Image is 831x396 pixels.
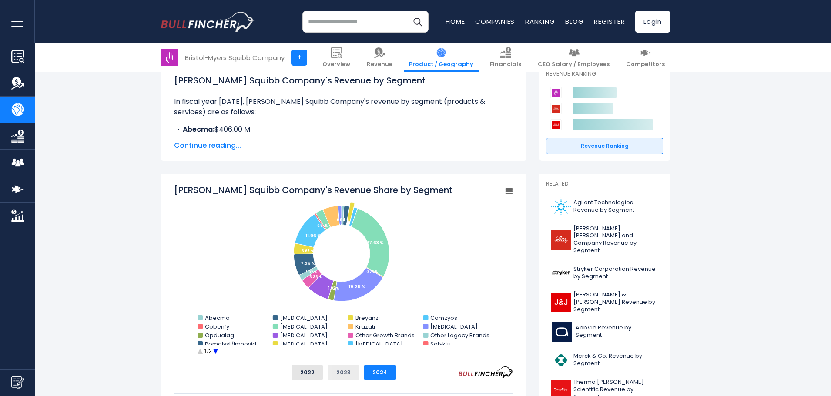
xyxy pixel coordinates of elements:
img: BMY logo [161,49,178,66]
a: Overview [317,43,355,72]
a: + [291,50,307,66]
div: Bristol-Myers Squibb Company [185,53,285,63]
tspan: [PERSON_NAME] Squibb Company's Revenue Share by Segment [174,184,452,196]
tspan: 0.84 % [337,218,349,223]
a: Stryker Corporation Revenue by Segment [546,261,663,285]
text: Other Legacy Brands [430,331,489,339]
b: Abecma: [183,124,214,134]
span: Continue reading... [174,140,513,151]
p: In fiscal year [DATE], [PERSON_NAME] Squibb Company's revenue by segment (products & services) ar... [174,97,513,117]
img: Eli Lilly and Company competitors logo [550,103,562,114]
text: Opdualag [205,331,234,339]
span: Agilent Technologies Revenue by Segment [573,199,658,214]
tspan: 0.26 % [366,270,378,274]
text: Camzyos [430,314,457,322]
a: [PERSON_NAME] & [PERSON_NAME] Revenue by Segment [546,289,663,316]
text: Cobenfy [205,323,230,331]
span: Merck & Co. Revenue by Segment [573,353,658,367]
span: Competitors [626,61,665,68]
a: CEO Salary / Employees [533,43,615,72]
tspan: 11.96 % [305,233,321,239]
text: 1/2 [204,348,212,354]
a: Merck & Co. Revenue by Segment [546,348,663,372]
text: Krazati [355,323,375,331]
span: [PERSON_NAME] & [PERSON_NAME] Revenue by Segment [573,291,658,313]
a: [PERSON_NAME] [PERSON_NAME] and Company Revenue by Segment [546,223,663,257]
text: Abecma [205,314,230,322]
a: Financials [485,43,526,72]
text: [MEDICAL_DATA] [280,323,328,331]
a: Login [635,11,670,33]
tspan: 3.33 % [309,275,322,280]
img: SYK logo [551,263,571,283]
button: Search [407,11,429,33]
text: Pomalyst/Imnovid [205,340,256,348]
h1: [PERSON_NAME] Squibb Company's Revenue by Segment [174,74,513,87]
tspan: 1.92 % [306,270,317,275]
tspan: 7.35 % [301,260,315,267]
p: Related [546,180,663,188]
img: A logo [551,197,571,216]
tspan: 19.28 % [348,283,365,290]
a: Competitors [621,43,670,72]
span: [PERSON_NAME] [PERSON_NAME] and Company Revenue by Segment [573,225,658,255]
tspan: 1.92 % [328,286,339,291]
button: 2022 [292,365,323,380]
p: Revenue Ranking [546,70,663,78]
text: Sotyktu [430,340,451,348]
tspan: 0.51 % [317,223,328,228]
span: Financials [490,61,521,68]
tspan: 3.67 % [302,249,314,253]
img: Johnson & Johnson competitors logo [550,119,562,130]
span: AbbVie Revenue by Segment [576,324,658,339]
img: ABBV logo [551,322,573,342]
text: [MEDICAL_DATA] [280,331,328,339]
a: Revenue Ranking [546,138,663,154]
img: bullfincher logo [161,12,255,32]
span: Product / Geography [409,61,473,68]
span: Overview [322,61,350,68]
a: Blog [565,17,583,26]
img: LLY logo [551,230,571,250]
span: Stryker Corporation Revenue by Segment [573,266,658,280]
a: Product / Geography [404,43,479,72]
text: [MEDICAL_DATA] [280,314,328,322]
img: Bristol-Myers Squibb Company competitors logo [550,87,562,98]
span: Revenue [367,61,392,68]
text: Breyanzi [355,314,380,322]
button: 2023 [328,365,359,380]
a: Companies [475,17,515,26]
a: Register [594,17,625,26]
a: Go to homepage [161,12,255,32]
button: 2024 [364,365,396,380]
tspan: 27.63 % [366,240,384,246]
a: AbbVie Revenue by Segment [546,320,663,344]
a: Revenue [362,43,398,72]
text: [MEDICAL_DATA] [430,323,478,331]
a: Agilent Technologies Revenue by Segment [546,195,663,219]
a: Ranking [525,17,555,26]
img: JNJ logo [551,293,571,312]
svg: Bristol-Myers Squibb Company's Revenue Share by Segment [174,184,513,358]
img: MRK logo [551,350,571,370]
span: CEO Salary / Employees [538,61,610,68]
text: [MEDICAL_DATA] [280,340,328,348]
text: Other Growth Brands [355,331,415,339]
li: $406.00 M [174,124,513,135]
text: [MEDICAL_DATA] [355,340,403,348]
a: Home [446,17,465,26]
